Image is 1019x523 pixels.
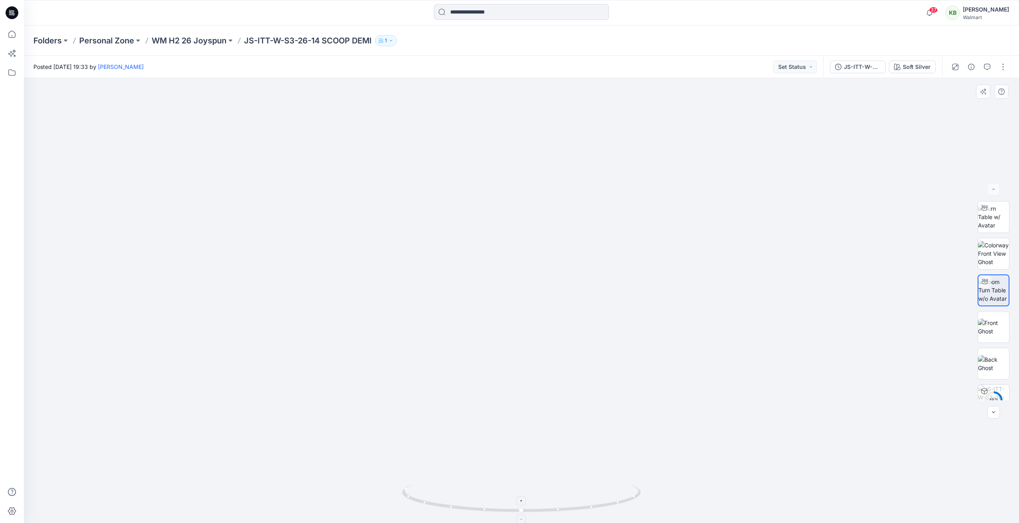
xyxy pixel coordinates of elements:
a: [PERSON_NAME] [98,63,144,70]
div: Walmart [963,14,1009,20]
div: 48 % [984,397,1003,404]
img: Turn Table w/ Avatar [978,204,1009,229]
p: 1 [385,36,387,45]
img: Colorway Front View Ghost [978,241,1009,266]
button: Soft Silver [889,61,936,73]
button: 1 [375,35,397,46]
div: [PERSON_NAME] [963,5,1009,14]
img: Zoom Turn Table w/o Avatar [978,278,1009,303]
a: Folders [33,35,62,46]
button: Details [965,61,978,73]
div: KB [945,6,960,20]
span: 37 [929,7,938,13]
img: JS-ITT-W-S3-26-14 SCOOP DEMI Soft Silver [978,385,1009,416]
a: WM H2 26 Joyspun [152,35,226,46]
img: Front Ghost [978,319,1009,335]
span: Posted [DATE] 19:33 by [33,63,144,71]
div: JS-ITT-W-S3-26-14 SCOOP DEMI [844,63,880,71]
a: Personal Zone [79,35,134,46]
img: Back Ghost [978,355,1009,372]
div: Soft Silver [903,63,931,71]
p: JS-ITT-W-S3-26-14 SCOOP DEMI [244,35,372,46]
button: JS-ITT-W-S3-26-14 SCOOP DEMI [830,61,886,73]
